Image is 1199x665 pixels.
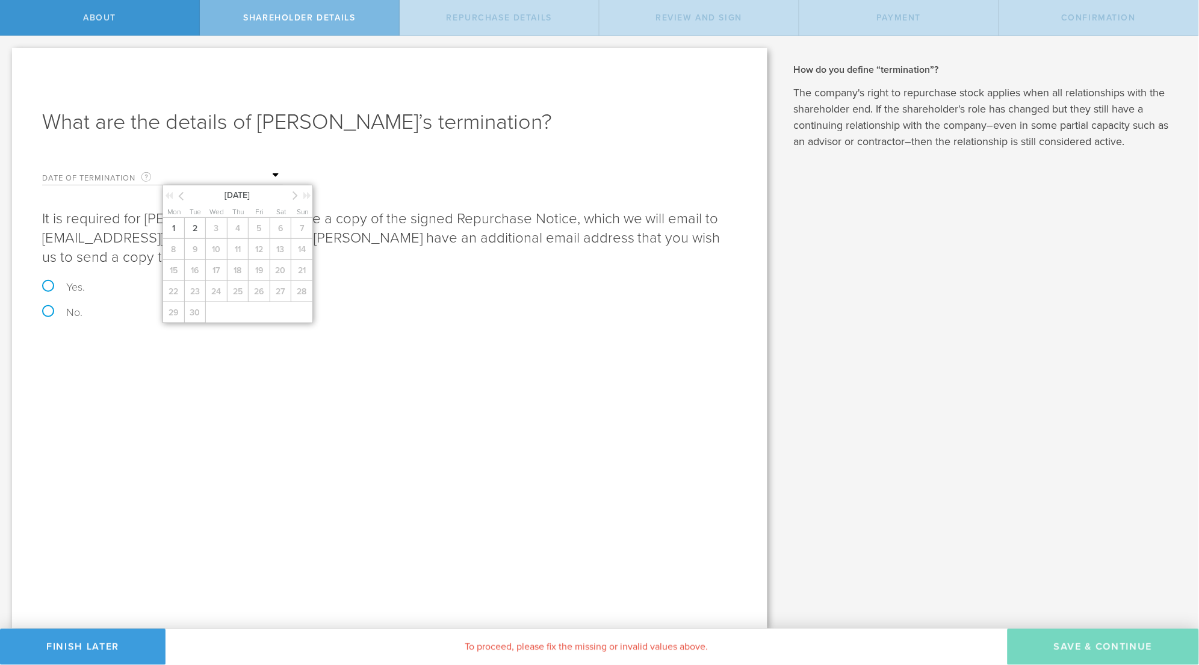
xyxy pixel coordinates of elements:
[42,282,737,292] label: Yes.
[166,629,1008,665] div: To proceed, please fix the missing or invalid values above.
[42,209,737,267] p: It is required for [PERSON_NAME] to receive a copy of the signed Repurchase Notice, which we will...
[184,218,206,239] span: 2
[876,13,921,23] span: Payment
[42,307,737,318] label: No.
[1008,629,1199,665] button: Save & Continue
[186,188,288,201] span: [DATE]
[794,63,1181,76] h2: How do you define “termination”?
[83,13,116,23] span: About
[42,171,163,185] label: Date of Termination
[297,208,308,216] span: Sun
[794,85,1181,150] p: The company's right to repurchase stock applies when all relationships with the shareholder end. ...
[276,208,286,216] span: Sat
[209,208,224,216] span: Wed
[232,208,244,216] span: Thu
[163,218,184,239] span: 1
[1139,571,1199,629] iframe: Chat Widget
[190,208,201,216] span: Tue
[1062,13,1136,23] span: Confirmation
[447,13,553,23] span: Repurchase Details
[656,13,743,23] span: Review and Sign
[42,108,737,137] h1: What are the details of [PERSON_NAME]’s termination?
[167,208,181,216] span: Mon
[243,13,355,23] span: Shareholder Details
[256,208,264,216] span: Fri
